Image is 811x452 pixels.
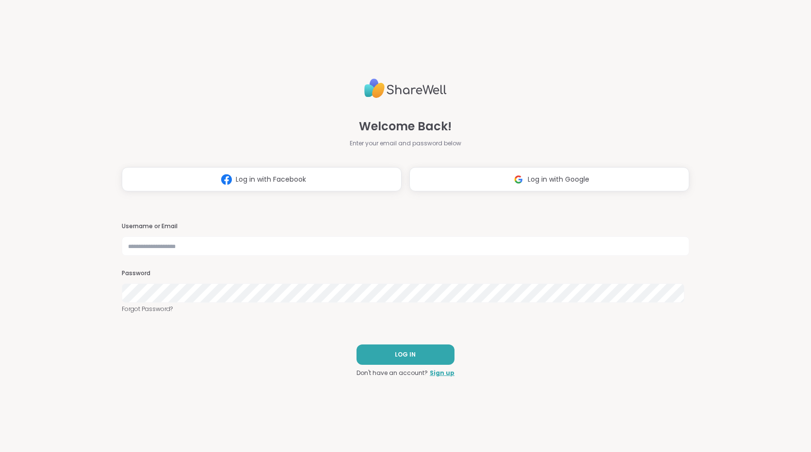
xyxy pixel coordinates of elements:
[395,350,416,359] span: LOG IN
[236,174,306,185] span: Log in with Facebook
[359,118,452,135] span: Welcome Back!
[509,171,528,188] img: ShareWell Logomark
[122,167,402,191] button: Log in with Facebook
[217,171,236,188] img: ShareWell Logomark
[357,369,428,377] span: Don't have an account?
[357,344,454,365] button: LOG IN
[430,369,454,377] a: Sign up
[122,305,689,313] a: Forgot Password?
[409,167,689,191] button: Log in with Google
[122,222,689,231] h3: Username or Email
[350,139,461,148] span: Enter your email and password below
[364,75,447,102] img: ShareWell Logo
[528,174,589,185] span: Log in with Google
[122,269,689,278] h3: Password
